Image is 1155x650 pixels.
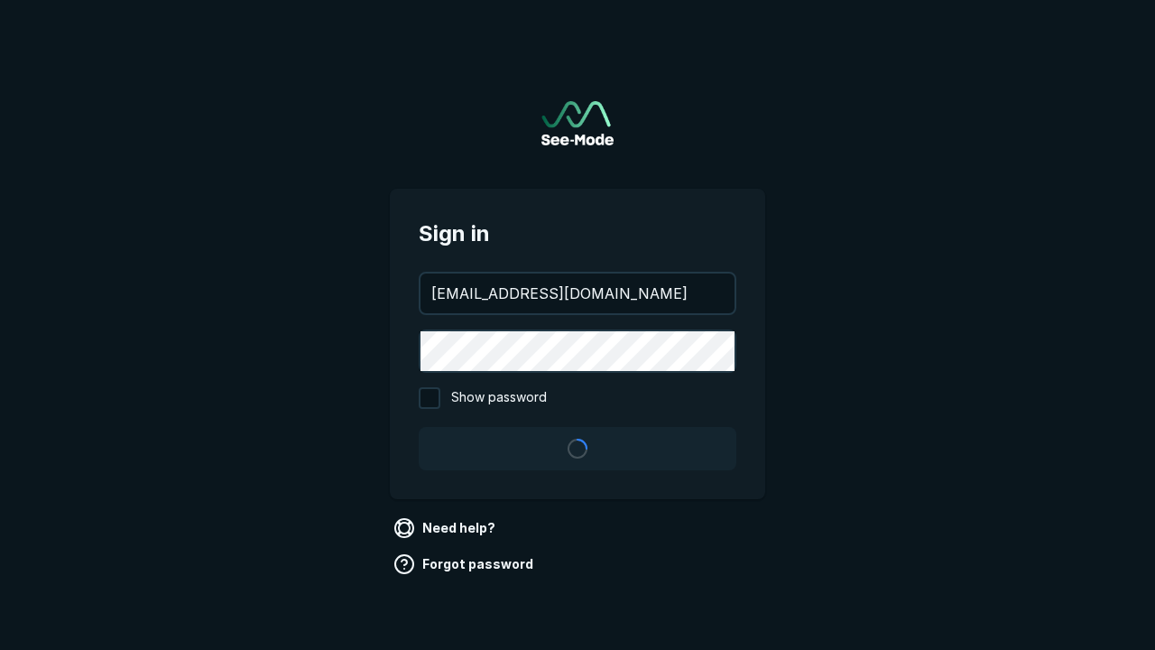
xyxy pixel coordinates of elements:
span: Show password [451,387,547,409]
a: Need help? [390,514,503,543]
input: your@email.com [420,274,735,313]
span: Sign in [419,218,736,250]
a: Go to sign in [541,101,614,145]
a: Forgot password [390,550,541,579]
img: See-Mode Logo [541,101,614,145]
